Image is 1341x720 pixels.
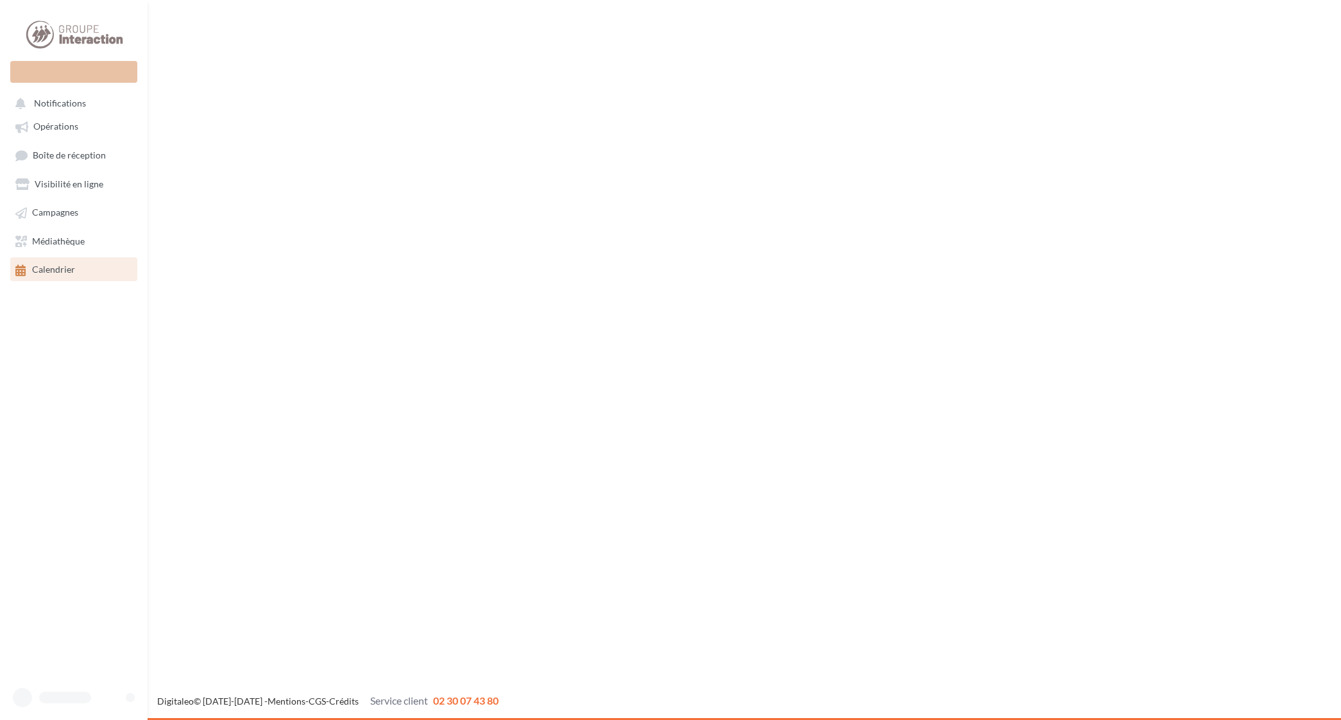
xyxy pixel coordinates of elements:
span: Visibilité en ligne [35,178,103,189]
div: Nouvelle campagne [10,61,137,83]
span: Opérations [33,121,78,132]
span: Médiathèque [32,236,85,246]
a: Opérations [8,114,140,137]
span: © [DATE]-[DATE] - - - [157,696,499,707]
span: Notifications [34,98,86,108]
a: Boîte de réception [8,143,140,167]
a: Visibilité en ligne [8,172,140,195]
a: Médiathèque [8,229,140,252]
a: Calendrier [8,257,140,280]
a: Digitaleo [157,696,194,707]
span: 02 30 07 43 80 [433,694,499,707]
a: Campagnes [8,200,140,223]
span: Boîte de réception [33,150,106,160]
span: Calendrier [32,264,75,275]
span: Campagnes [32,207,78,218]
a: CGS [309,696,326,707]
span: Service client [370,694,428,707]
a: Crédits [329,696,359,707]
a: Mentions [268,696,305,707]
